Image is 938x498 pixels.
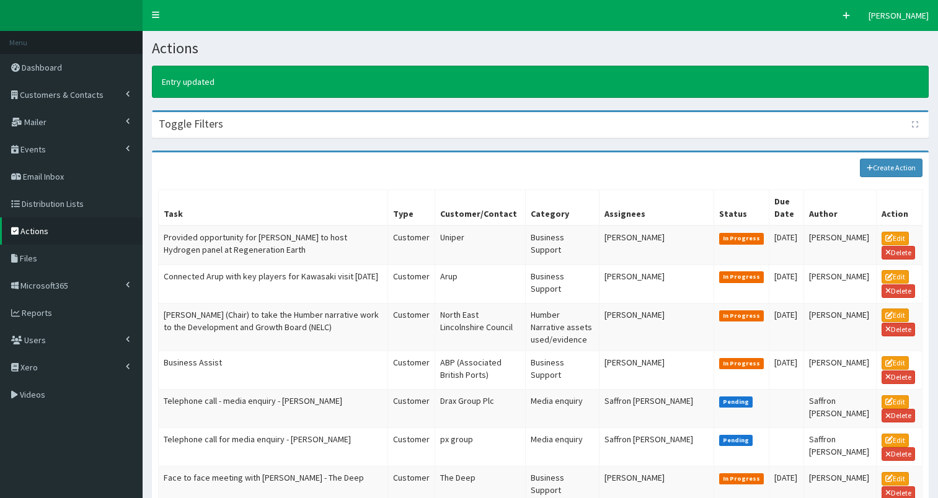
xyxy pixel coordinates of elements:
td: Saffron [PERSON_NAME] [803,389,876,427]
td: [DATE] [769,303,804,351]
a: Delete [882,284,915,298]
td: [PERSON_NAME] [599,225,714,264]
td: Customer [387,351,435,389]
a: Delete [882,246,915,260]
th: Status [714,190,769,226]
th: Action [876,190,922,226]
div: Entry updated [152,66,929,98]
td: [PERSON_NAME] [803,351,876,389]
td: Arup [435,264,526,303]
td: Telephone call - media enquiry - [PERSON_NAME] [159,389,388,427]
th: Author [803,190,876,226]
a: Delete [882,409,915,422]
td: Media enquiry [526,389,599,427]
td: Customer [387,225,435,264]
h1: Actions [152,40,929,56]
td: North East Lincolnshire Council [435,303,526,351]
td: [PERSON_NAME] [599,303,714,351]
a: Delete [882,447,915,461]
td: Customer [387,389,435,427]
td: Connected Arup with key players for Kawasaki visit [DATE] [159,264,388,303]
span: Email Inbox [23,171,64,182]
span: Pending [719,396,753,408]
td: [PERSON_NAME] [599,351,714,389]
span: Videos [20,389,45,400]
td: [PERSON_NAME] [599,264,714,303]
td: Provided opportunity for [PERSON_NAME] to host Hydrogen panel at Regeneration Earth [159,225,388,264]
td: [PERSON_NAME] [803,264,876,303]
td: Customer [387,303,435,351]
span: Dashboard [22,62,62,73]
span: In Progress [719,473,764,484]
span: Customers & Contacts [20,89,104,100]
span: Events [20,144,46,155]
th: Category [526,190,599,226]
a: Edit [882,232,909,245]
span: Mailer [24,116,46,128]
td: Business Support [526,351,599,389]
span: Xero [20,362,38,373]
td: ABP (Associated British Ports) [435,351,526,389]
td: Business Support [526,264,599,303]
a: Edit [882,356,909,370]
a: Delete [882,370,915,384]
a: Edit [882,434,909,447]
span: Pending [719,435,753,446]
span: In Progress [719,233,764,244]
a: Edit [882,395,909,409]
td: Drax Group Plc [435,389,526,427]
td: Saffron [PERSON_NAME] [599,389,714,427]
span: Users [24,334,46,346]
h3: Toggle Filters [159,118,223,129]
span: In Progress [719,310,764,321]
td: Business Support [526,225,599,264]
span: In Progress [719,271,764,282]
a: Create Action [860,159,923,177]
th: Due Date [769,190,804,226]
td: [DATE] [769,225,804,264]
th: Type [387,190,435,226]
span: In Progress [719,358,764,369]
th: Customer/Contact [435,190,526,226]
a: Edit [882,308,909,322]
td: [PERSON_NAME] [803,303,876,351]
td: [DATE] [769,351,804,389]
td: px group [435,428,526,466]
th: Task [159,190,388,226]
span: Distribution Lists [22,198,84,209]
th: Assignees [599,190,714,226]
a: Delete [882,323,915,336]
td: Customer [387,264,435,303]
td: Saffron [PERSON_NAME] [803,428,876,466]
a: Edit [882,472,909,486]
td: Saffron [PERSON_NAME] [599,428,714,466]
td: Customer [387,428,435,466]
td: Business Assist [159,351,388,389]
span: Actions [20,225,48,237]
span: Reports [22,307,52,318]
td: Humber Narrative assets used/evidence [526,303,599,351]
td: Media enquiry [526,428,599,466]
span: [PERSON_NAME] [869,10,929,21]
span: Files [20,253,37,264]
td: [PERSON_NAME] (Chair) to take the Humber narrative work to the Development and Growth Board (NELC) [159,303,388,351]
td: [PERSON_NAME] [803,225,876,264]
td: Uniper [435,225,526,264]
span: Microsoft365 [20,280,68,291]
td: Telephone call for media enquiry - [PERSON_NAME] [159,428,388,466]
a: Edit [882,270,909,284]
td: [DATE] [769,264,804,303]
